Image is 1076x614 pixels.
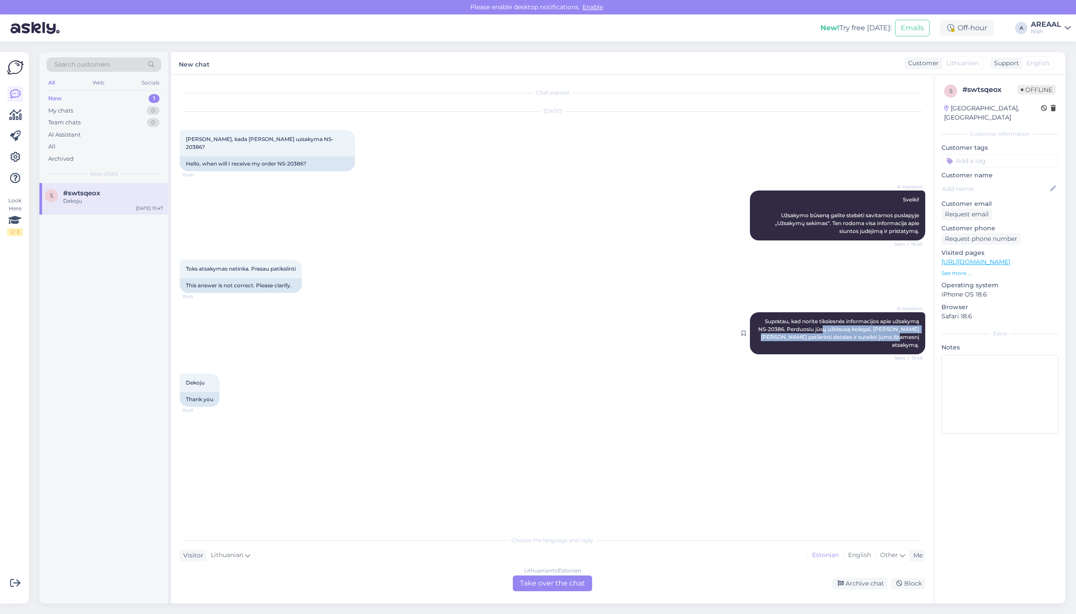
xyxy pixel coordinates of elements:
div: 1 [149,94,160,103]
div: All [46,77,57,88]
span: Dekoju [186,379,205,386]
div: Chat started [180,89,925,97]
p: See more ... [941,269,1058,277]
span: Other [880,551,898,559]
div: Hello, when will I receive my order NS-20386? [180,156,355,171]
span: #swtsqeox [63,189,100,197]
span: Supratau, kad norite tikslesnės informacijos apie užsakymą NS-20386. Perduosiu jūsų užklausą kole... [758,318,920,348]
div: 0 [147,106,160,115]
img: Askly Logo [7,59,24,76]
span: Offline [1017,85,1056,95]
p: Customer email [941,199,1058,208]
p: Visited pages [941,248,1058,258]
div: Team chats [48,118,81,127]
p: Customer phone [941,224,1058,233]
span: New chats [90,170,118,178]
div: Web [91,77,106,88]
p: Operating system [941,281,1058,290]
div: Lithuanian to Estonian [524,567,581,575]
p: Browser [941,303,1058,312]
div: This answer is not correct. Please clarify. [180,278,302,293]
div: Customer information [941,130,1058,138]
span: Enable [580,3,606,11]
span: English [1026,59,1049,68]
div: 2 / 3 [7,228,23,236]
span: 15:40 [182,172,215,178]
span: AI Assistant [890,305,923,312]
div: Support [991,59,1019,68]
span: Sveiki! Užsakymo būseną galite stebėti savitarnos puslapyje „Užsakymų sekimas“. Ten rodoma visa i... [775,196,920,234]
p: Customer tags [941,143,1058,152]
span: 15:47 [182,407,215,414]
span: Lithuanian [211,550,243,560]
label: New chat [179,57,210,69]
span: AI Assistant [890,183,923,190]
div: [DATE] [180,107,925,115]
div: Block [891,578,925,589]
span: s [50,192,53,199]
div: Choose the language and reply [180,536,925,544]
div: Take over the chat [513,575,592,591]
p: Customer name [941,171,1058,180]
div: 0 [147,118,160,127]
div: [GEOGRAPHIC_DATA], [GEOGRAPHIC_DATA] [944,104,1041,122]
div: Try free [DATE]: [820,23,891,33]
span: Seen ✓ 15:40 [890,241,923,247]
div: Estonian [808,549,843,562]
div: English [843,549,875,562]
div: [DATE] 15:47 [136,205,163,212]
div: Visitor [180,551,203,560]
span: Search customers [54,60,110,69]
div: Archived [48,155,74,163]
div: Thank you [180,392,220,407]
div: # swtsqeox [962,85,1017,95]
span: [PERSON_NAME], kada [PERSON_NAME] uzsakyma NS-20386? [186,136,334,150]
div: Look Here [7,197,23,236]
div: Dekoju [63,197,163,205]
div: Socials [140,77,161,88]
input: Add name [942,184,1048,194]
span: Seen ✓ 15:45 [890,355,923,361]
span: 15:45 [182,293,215,300]
p: iPhone OS 18.6 [941,290,1058,299]
a: [URL][DOMAIN_NAME] [941,258,1010,266]
div: Nish [1031,28,1061,35]
input: Add a tag [941,154,1058,167]
div: Off-hour [940,20,994,36]
p: Notes [941,343,1058,352]
div: Archive chat [832,578,888,589]
b: New! [820,24,839,32]
button: Emails [895,20,930,36]
div: AI Assistant [48,131,81,139]
p: Safari 18.6 [941,312,1058,321]
div: A [1015,22,1027,34]
a: AREAALNish [1031,21,1071,35]
div: Request phone number [941,233,1021,245]
div: Customer [905,59,939,68]
div: Extra [941,330,1058,338]
span: s [949,88,952,94]
div: New [48,94,62,103]
div: My chats [48,106,73,115]
span: Toks atsakymas netinka. Prasau patikslinti [186,265,296,272]
div: AREAAL [1031,21,1061,28]
div: Me [910,551,923,560]
span: Lithuanian [946,59,979,68]
div: All [48,142,56,151]
div: Request email [941,208,992,220]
